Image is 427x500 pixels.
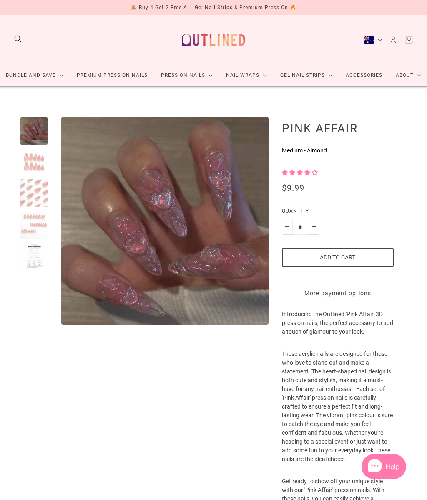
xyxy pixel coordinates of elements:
p: Medium - Almond [282,146,394,155]
a: Press On Nails [154,64,219,86]
button: Australia [364,36,382,44]
button: Add to cart [282,248,394,267]
p: These acrylic nails are designed for those who love to stand out and make a statement. The heart-... [282,350,394,477]
span: $9.99 [282,183,304,193]
h1: Pink Affair [282,121,394,135]
a: Outlined [177,22,250,58]
modal-trigger: Enlarge product image [61,117,269,325]
a: Accessories [339,64,389,86]
button: Minus [282,219,293,235]
a: Nail Wraps [219,64,274,86]
a: More payment options [282,289,394,298]
span: 4.00 stars [282,169,318,176]
p: Introducing the Outlined 'Pink Affair' 3D press on nails, the perfect accessory to add a touch of... [282,310,394,350]
label: Quantity [282,207,394,219]
a: Premium Press On Nails [70,64,154,86]
a: Gel Nail Strips [274,64,339,86]
a: Account [389,36,398,45]
button: Plus [309,219,319,235]
button: Search [13,34,23,43]
div: 🎉 Buy 4 Get 2 Free ALL Gel Nail Strips & Premium Press On 🔥 [131,3,296,12]
img: Pink Affair - Press On Nails [61,117,269,325]
a: Cart [404,36,414,45]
